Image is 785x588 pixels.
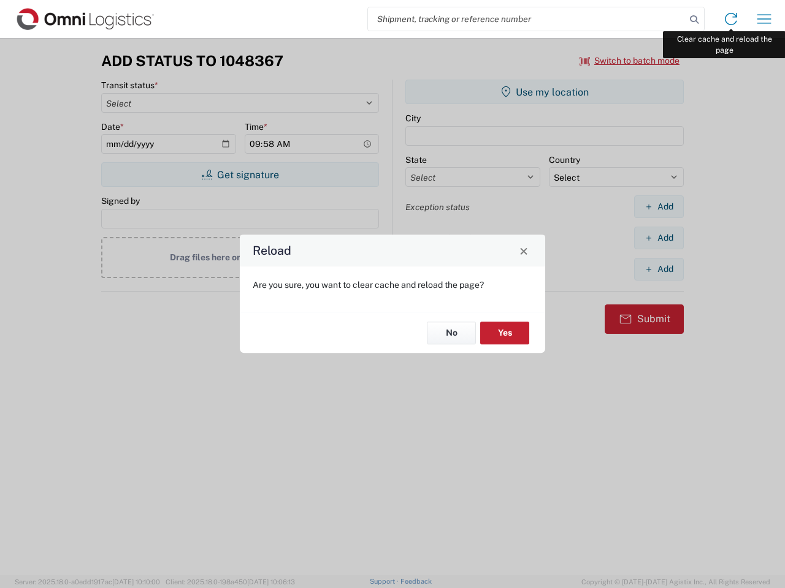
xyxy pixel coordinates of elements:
button: Close [515,242,532,259]
button: Yes [480,322,529,344]
h4: Reload [253,242,291,260]
p: Are you sure, you want to clear cache and reload the page? [253,279,532,290]
input: Shipment, tracking or reference number [368,7,686,31]
button: No [427,322,476,344]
